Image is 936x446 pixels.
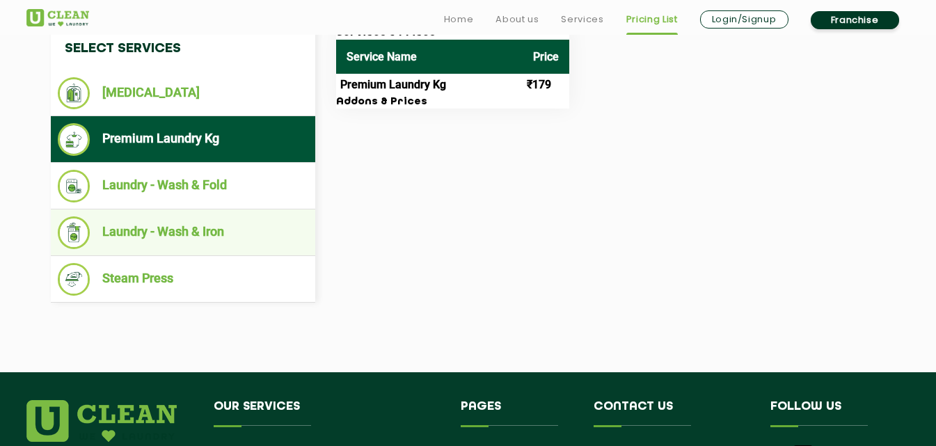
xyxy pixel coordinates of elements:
h4: Select Services [51,27,315,70]
li: Steam Press [58,263,308,296]
a: Login/Signup [700,10,788,29]
th: Service Name [336,40,523,74]
a: Franchise [811,11,899,29]
li: Premium Laundry Kg [58,123,308,156]
img: Steam Press [58,263,90,296]
h4: Our Services [214,400,441,427]
th: Price [523,40,569,74]
li: Laundry - Wash & Iron [58,216,308,249]
img: UClean Laundry and Dry Cleaning [26,9,89,26]
li: [MEDICAL_DATA] [58,77,308,109]
a: Home [444,11,474,28]
a: About us [495,11,539,28]
a: Services [561,11,603,28]
li: Laundry - Wash & Fold [58,170,308,202]
h3: Addons & Prices [336,96,569,109]
img: Dry Cleaning [58,77,90,109]
h4: Contact us [594,400,749,427]
h4: Pages [461,400,573,427]
h4: Follow us [770,400,893,427]
img: Laundry - Wash & Fold [58,170,90,202]
td: ₹179 [523,74,569,96]
a: Pricing List [626,11,678,28]
img: logo.png [26,400,177,442]
img: Premium Laundry Kg [58,123,90,156]
img: Laundry - Wash & Iron [58,216,90,249]
td: Premium Laundry Kg [336,74,523,96]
